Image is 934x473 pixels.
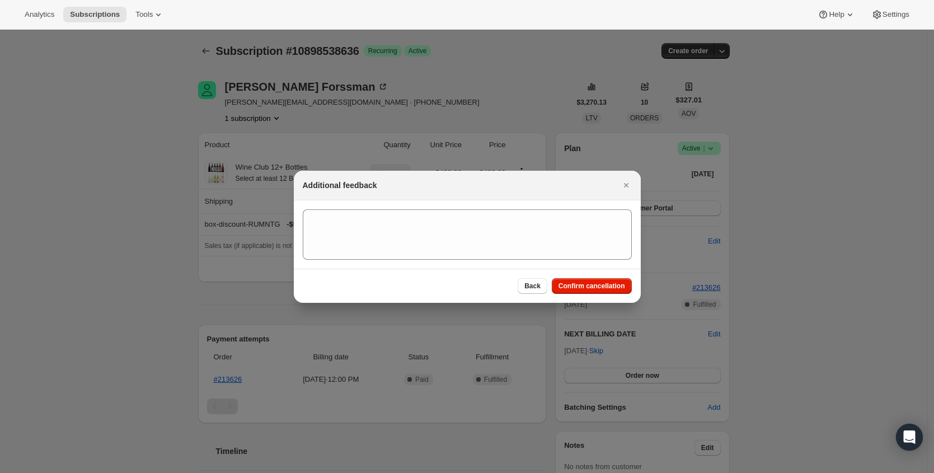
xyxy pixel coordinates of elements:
div: Open Intercom Messenger [896,424,923,451]
button: Tools [129,7,171,22]
button: Help [811,7,862,22]
span: Confirm cancellation [558,282,625,291]
button: Settings [865,7,916,22]
button: Back [518,278,547,294]
span: Analytics [25,10,54,19]
span: Subscriptions [70,10,120,19]
span: Settings [883,10,909,19]
button: Confirm cancellation [552,278,632,294]
h2: Additional feedback [303,180,377,191]
button: Close [618,177,634,193]
span: Help [829,10,844,19]
button: Subscriptions [63,7,126,22]
span: Tools [135,10,153,19]
span: Back [524,282,541,291]
button: Analytics [18,7,61,22]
